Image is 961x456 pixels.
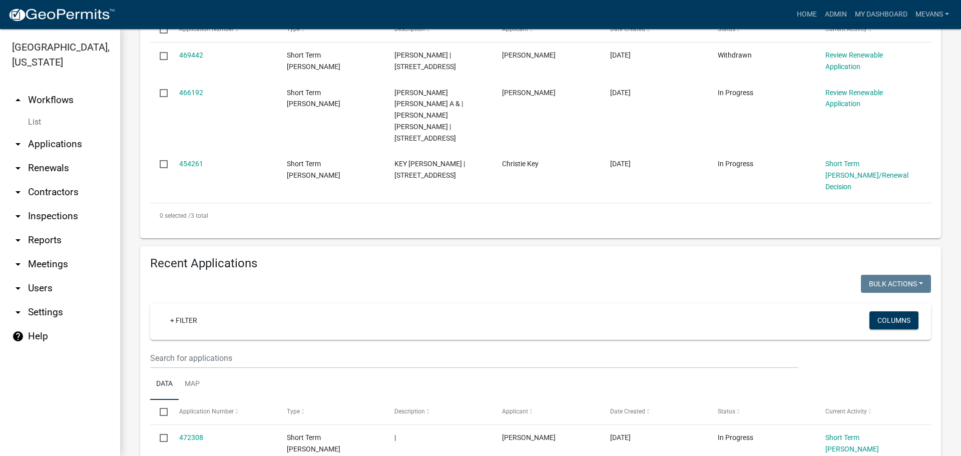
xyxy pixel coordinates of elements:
i: arrow_drop_down [12,282,24,294]
datatable-header-cell: Date Created [600,400,708,424]
div: 3 total [150,203,931,228]
span: David Peteroy [502,51,556,59]
datatable-header-cell: Description [385,400,493,424]
button: Bulk Actions [861,275,931,293]
span: In Progress [718,160,753,168]
datatable-header-cell: Type [277,18,385,42]
datatable-header-cell: Application Number [169,400,277,424]
i: arrow_drop_down [12,234,24,246]
a: Review Renewable Application [825,89,883,108]
datatable-header-cell: Date Created [600,18,708,42]
span: Mauricio Araya [502,89,556,97]
span: 08/19/2025 [610,89,631,97]
span: Application Number [179,408,234,415]
datatable-header-cell: Description [385,18,493,42]
span: Joseph Eterno [502,433,556,441]
datatable-header-cell: Status [708,400,816,424]
datatable-header-cell: Select [150,400,169,424]
a: Short Term [PERSON_NAME]/Renewal Decision [825,160,908,191]
i: arrow_drop_up [12,94,24,106]
datatable-header-cell: Applicant [493,400,600,424]
span: Description [394,408,425,415]
a: 454261 [179,160,203,168]
span: Short Term Rental Registration [287,89,340,108]
a: My Dashboard [851,5,911,24]
span: Description [394,26,425,33]
span: Withdrawn [718,51,752,59]
span: 07/24/2025 [610,160,631,168]
a: 466192 [179,89,203,97]
i: arrow_drop_down [12,210,24,222]
h4: Recent Applications [150,256,931,271]
span: In Progress [718,89,753,97]
span: Short Term Rental Registration [287,51,340,71]
a: Home [793,5,821,24]
a: Review Renewable Application [825,51,883,71]
a: Admin [821,5,851,24]
a: 469442 [179,51,203,59]
datatable-header-cell: Application Number [169,18,277,42]
datatable-header-cell: Status [708,18,816,42]
a: + Filter [162,311,205,329]
span: Short Term Rental Registration [287,433,340,453]
a: Map [179,368,206,400]
i: help [12,330,24,342]
datatable-header-cell: Type [277,400,385,424]
a: Mevans [911,5,953,24]
span: Status [718,26,735,33]
span: Type [287,26,300,33]
button: Columns [869,311,918,329]
span: Status [718,408,735,415]
datatable-header-cell: Current Activity [816,400,923,424]
span: 0 selected / [160,212,191,219]
i: arrow_drop_down [12,306,24,318]
datatable-header-cell: Current Activity [816,18,923,42]
span: Type [287,408,300,415]
span: Applicant [502,408,528,415]
span: Current Activity [825,26,867,33]
span: Applicant [502,26,528,33]
span: Current Activity [825,408,867,415]
i: arrow_drop_down [12,186,24,198]
span: In Progress [718,433,753,441]
span: Application Number [179,26,234,33]
span: 09/02/2025 [610,433,631,441]
a: Data [150,368,179,400]
a: 472308 [179,433,203,441]
i: arrow_drop_down [12,138,24,150]
input: Search for applications [150,348,798,368]
span: Short Term Rental Registration [287,160,340,179]
span: David Peteroy | 248 WEST RIVER BEND DR [394,51,456,71]
span: PISANI MAURICIO ANDRES A & | DORA LUZ B ROCHA | 102 OAKTON NORTH [394,89,463,142]
span: Christie Key [502,160,539,168]
span: Date Created [610,408,645,415]
span: | [394,433,396,441]
span: Date Created [610,26,645,33]
datatable-header-cell: Applicant [493,18,600,42]
span: KEY JAMES P | 168 CLUBHOUSE RD [394,160,465,179]
i: arrow_drop_down [12,258,24,270]
span: 08/26/2025 [610,51,631,59]
datatable-header-cell: Select [150,18,169,42]
i: arrow_drop_down [12,162,24,174]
